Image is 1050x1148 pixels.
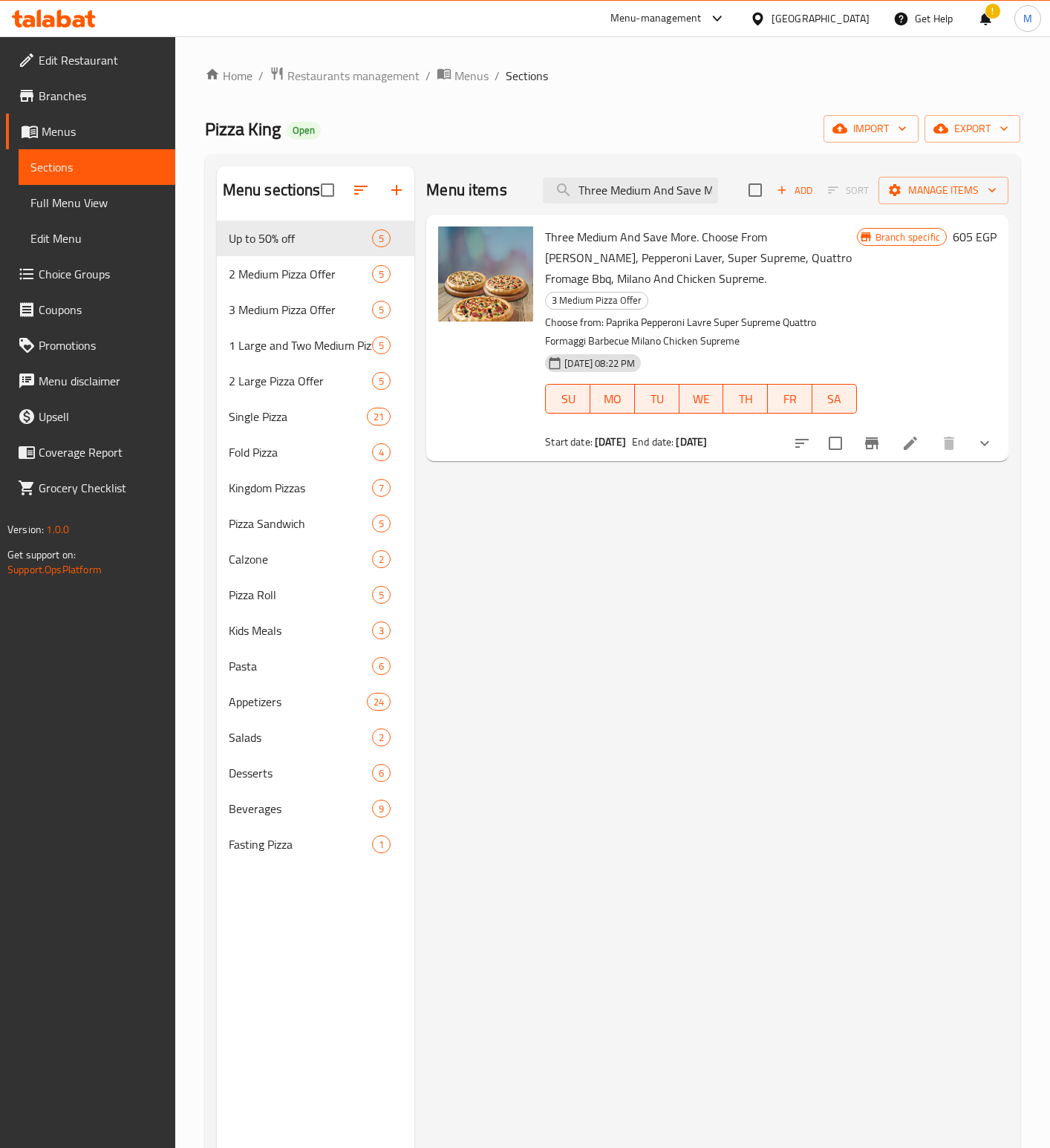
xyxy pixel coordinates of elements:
[229,229,372,247] span: Up to 50% off
[373,481,390,495] span: 7
[217,684,415,720] div: Appetizers24
[39,408,163,425] span: Upsell
[545,384,590,414] button: SU
[372,301,391,319] div: items
[229,408,367,425] span: Single Pizza
[229,586,372,604] span: Pizza Roll
[545,432,593,451] span: Start date:
[818,388,851,410] span: SA
[901,434,919,452] a: Edit menu item
[217,399,415,434] div: Single Pizza21
[878,177,1008,204] button: Manage items
[287,124,321,137] span: Open
[30,194,163,212] span: Full Menu View
[372,657,391,675] div: items
[217,791,415,826] div: Beverages9
[454,67,489,85] span: Menus
[217,363,415,399] div: 2 Large Pizza Offer5
[229,443,372,461] span: Fold Pizza
[39,336,163,354] span: Promotions
[546,292,648,309] span: 3 Medium Pizza Offer
[205,112,281,146] span: Pizza King
[6,470,175,506] a: Grocery Checklist
[6,42,175,78] a: Edit Restaurant
[229,515,372,532] span: Pizza Sandwich
[545,226,852,290] span: Three Medium And Save More. Choose From [PERSON_NAME], Pepperoni Laver, Super Supreme, Quattro Fr...
[217,755,415,791] div: Desserts6
[39,265,163,283] span: Choice Groups
[229,372,372,390] span: 2 Large Pizza Offer
[6,78,175,114] a: Branches
[229,764,372,782] span: Desserts
[287,67,420,85] span: Restaurants management
[7,560,102,579] a: Support.OpsPlatform
[925,115,1020,143] button: export
[635,384,679,414] button: TU
[775,182,815,199] span: Add
[270,66,420,85] a: Restaurants management
[936,120,1008,138] span: export
[229,479,372,497] span: Kingdom Pizzas
[545,313,856,350] p: Choose from: Paprika Pepperoni Lavre Super Supreme Quattro Formaggi Barbecue Milano Chicken Supreme
[373,267,390,281] span: 5
[217,470,415,506] div: Kingdom Pizzas7
[967,425,1002,461] button: show more
[784,425,820,461] button: sort-choices
[372,515,391,532] div: items
[205,66,1020,85] nav: breadcrumb
[1023,10,1032,27] span: M
[373,838,390,852] span: 1
[368,410,390,424] span: 21
[368,695,390,709] span: 24
[438,226,533,322] img: Three Medium And Save More. Choose From Paprika, Pepperoni Laver, Super Supreme, Quattro Fromage ...
[6,399,175,434] a: Upsell
[835,120,907,138] span: import
[373,802,390,816] span: 9
[229,693,367,711] span: Appetizers
[6,256,175,292] a: Choice Groups
[372,586,391,604] div: items
[19,185,175,221] a: Full Menu View
[372,265,391,283] div: items
[818,179,878,202] span: Select section first
[641,388,674,410] span: TU
[372,800,391,818] div: items
[729,388,762,410] span: TH
[679,384,724,414] button: WE
[229,336,372,354] span: 1 Large and Two Medium Pizza Offer
[373,339,390,353] span: 5
[217,434,415,470] div: Fold Pizza4
[379,172,414,208] button: Add section
[506,67,548,85] span: Sections
[595,432,626,451] b: [DATE]
[229,265,372,283] div: 2 Medium Pizza Offer
[42,123,163,140] span: Menus
[229,800,372,818] span: Beverages
[685,388,718,410] span: WE
[205,67,252,85] a: Home
[372,336,391,354] div: items
[312,175,343,206] span: Select all sections
[46,520,69,539] span: 1.0.0
[610,10,702,27] div: Menu-management
[372,372,391,390] div: items
[543,177,718,203] input: search
[596,388,629,410] span: MO
[558,356,641,371] span: [DATE] 08:22 PM
[774,388,806,410] span: FR
[6,363,175,399] a: Menu disclaimer
[30,229,163,247] span: Edit Menu
[39,479,163,497] span: Grocery Checklist
[373,731,390,745] span: 2
[39,87,163,105] span: Branches
[373,624,390,638] span: 3
[373,232,390,246] span: 5
[372,835,391,853] div: items
[425,67,431,85] li: /
[229,622,372,639] span: Kids Meals
[39,443,163,461] span: Coverage Report
[217,613,415,648] div: Kids Meals3
[373,374,390,388] span: 5
[812,384,857,414] button: SA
